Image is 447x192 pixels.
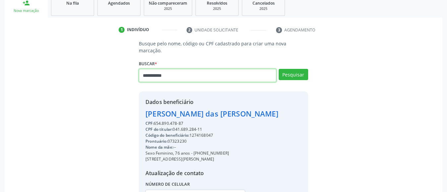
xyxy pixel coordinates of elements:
[9,8,43,13] div: Nova marcação
[145,108,278,119] div: [PERSON_NAME] das [PERSON_NAME]
[145,144,278,150] div: --
[145,156,278,162] div: [STREET_ADDRESS][PERSON_NAME]
[145,132,189,138] span: Código do beneficiário:
[145,179,190,190] label: Número de celular
[108,0,130,6] span: Agendados
[145,98,278,106] div: Dados beneficiário
[145,126,278,132] div: 041.689.284-11
[139,40,308,54] p: Busque pelo nome, código ou CPF cadastrado para criar uma nova marcação.
[145,132,278,138] div: 1274168047
[145,144,173,150] span: Nome da mãe:
[119,27,125,33] div: 1
[200,6,234,11] div: 2025
[149,0,187,6] span: Não compareceram
[279,69,308,80] button: Pesquisar
[127,27,149,33] div: Indivíduo
[66,0,79,6] span: Na fila
[145,126,173,132] span: CPF do titular:
[207,0,227,6] span: Resolvidos
[252,0,275,6] span: Cancelados
[145,138,168,144] span: Prontuário:
[145,150,278,156] div: Sexo Feminino, 76 anos - [PHONE_NUMBER]
[145,120,278,126] div: 654.890.478-87
[145,169,278,177] div: Atualização de contato
[247,6,280,11] div: 2025
[145,138,278,144] div: 07323230
[149,6,187,11] div: 2025
[145,120,154,126] span: CPF:
[139,59,157,69] label: Buscar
